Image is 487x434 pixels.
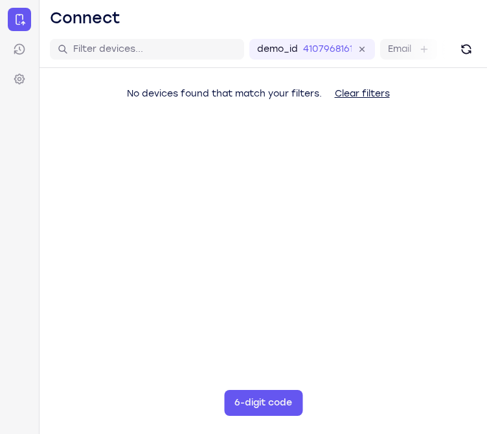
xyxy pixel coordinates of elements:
[73,43,236,56] input: Filter devices...
[8,8,31,31] a: Connect
[456,39,477,60] button: Refresh
[8,38,31,61] a: Sessions
[257,43,298,56] label: demo_id
[8,67,31,91] a: Settings
[224,390,302,416] button: 6-digit code
[324,81,400,107] button: Clear filters
[127,88,322,99] span: No devices found that match your filters.
[50,8,120,29] h1: Connect
[388,43,411,56] label: Email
